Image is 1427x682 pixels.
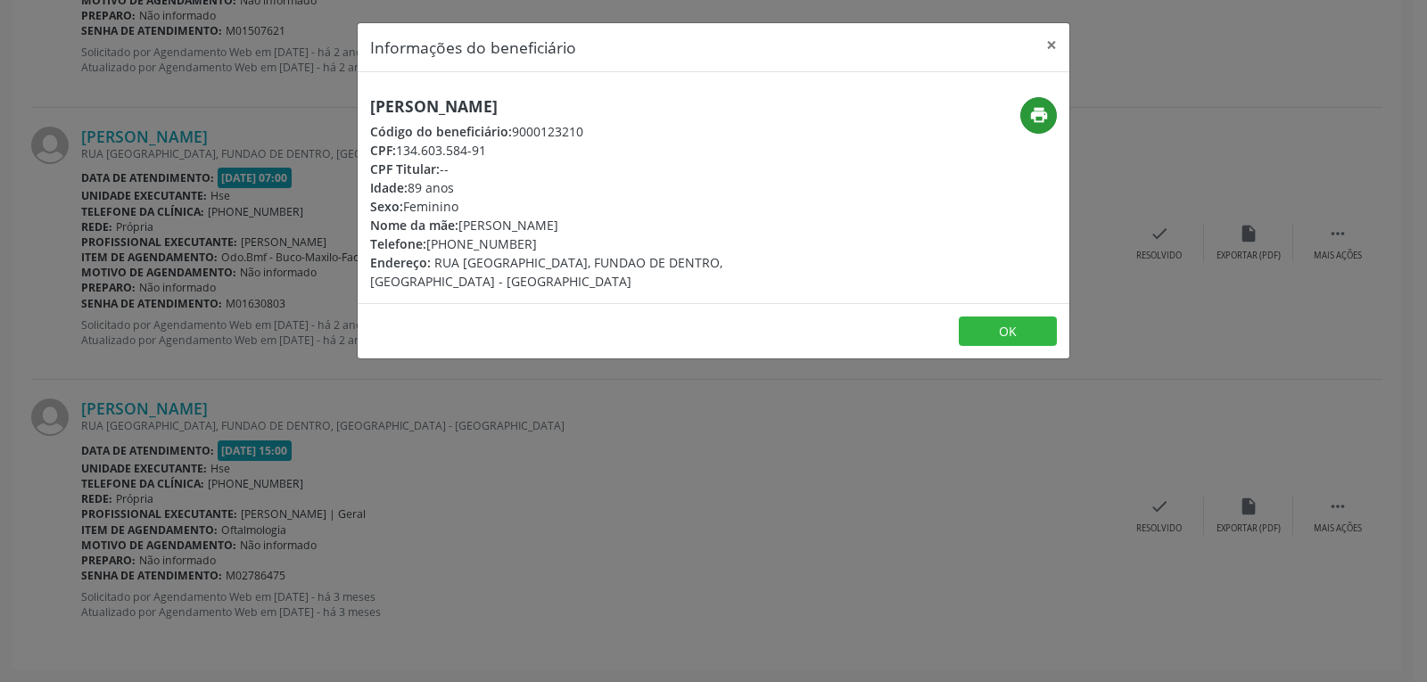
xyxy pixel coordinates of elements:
span: Código do beneficiário: [370,123,512,140]
div: Feminino [370,197,820,216]
button: OK [959,316,1057,347]
h5: Informações do beneficiário [370,36,576,59]
div: [PERSON_NAME] [370,216,820,234]
div: 134.603.584-91 [370,141,820,160]
span: CPF Titular: [370,160,440,177]
div: -- [370,160,820,178]
div: 9000123210 [370,122,820,141]
button: print [1020,97,1057,134]
span: Sexo: [370,198,403,215]
span: Endereço: [370,254,431,271]
h5: [PERSON_NAME] [370,97,820,116]
div: [PHONE_NUMBER] [370,234,820,253]
span: Idade: [370,179,408,196]
button: Close [1034,23,1069,67]
i: print [1029,105,1049,125]
div: 89 anos [370,178,820,197]
span: Telefone: [370,235,426,252]
span: Nome da mãe: [370,217,458,234]
span: CPF: [370,142,396,159]
span: RUA [GEOGRAPHIC_DATA], FUNDAO DE DENTRO, [GEOGRAPHIC_DATA] - [GEOGRAPHIC_DATA] [370,254,722,290]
